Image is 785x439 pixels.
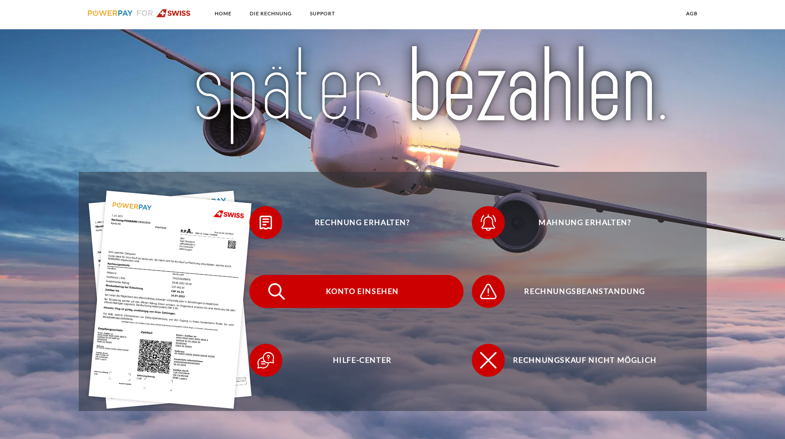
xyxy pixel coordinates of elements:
[249,344,464,377] button: Hilfe-Center
[303,6,342,21] a: SUPPORT
[255,212,276,233] img: qb_bill.svg
[249,275,464,308] button: Konto einsehen
[208,6,239,21] a: Home
[472,344,686,377] button: Rechnungskauf nicht möglich
[484,275,686,308] span: Rechnungsbeanstandung
[478,281,499,302] img: qb_warning.svg
[679,6,705,21] a: agb
[261,344,463,377] span: Hilfe-Center
[261,275,463,308] span: Konto einsehen
[478,350,499,371] img: qb_close.svg
[472,275,686,308] button: Rechnungsbeanstandung
[88,9,191,17] img: logo-swiss.svg
[261,206,463,239] span: Rechnung erhalten?
[472,206,686,239] button: Mahnung erhalten?
[89,191,252,409] img: single_invoice_swiss_de.jpg
[484,344,686,377] span: Rechnungskauf nicht möglich
[249,206,464,239] button: Rechnung erhalten?
[478,212,499,233] img: qb_bell.svg
[266,281,287,302] img: qb_search.svg
[243,6,299,21] a: DIE RECHNUNG
[255,350,276,371] img: qb_help.svg
[484,206,686,239] span: Mahnung erhalten?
